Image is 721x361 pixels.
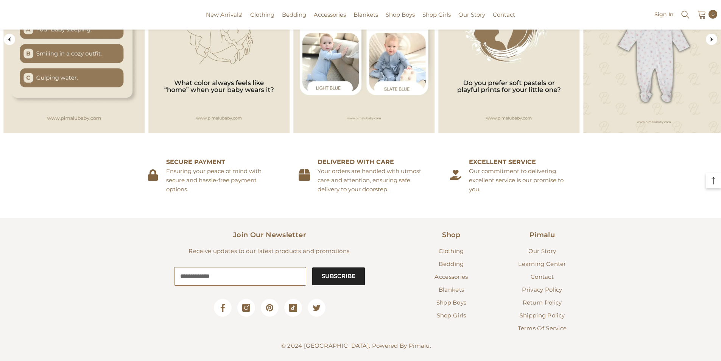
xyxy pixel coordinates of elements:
span: Privacy Policy [522,286,562,293]
span: Clothing [250,11,274,18]
span: EXCELLENT SERVICE [469,158,574,167]
span: Our Story [458,11,485,18]
span: Shop Girls [422,11,451,18]
button: Previous Instagram posts [4,34,15,45]
summary: Search [681,9,690,20]
span: Contact [493,11,515,18]
span: Blankets [439,286,464,293]
a: Privacy Policy [522,283,562,296]
h2: Shop [412,230,491,240]
span: Bedding [439,260,464,267]
span: Learning Center [518,260,566,267]
span: Clothing [439,247,464,255]
a: New Arrivals! [202,10,246,30]
a: Shop Boys [382,10,419,30]
span: Bedding [282,11,306,18]
a: Sign In [654,11,674,17]
span: Accessories [434,273,468,280]
p: © 2024 [GEOGRAPHIC_DATA]. Powered by Pimalu. [281,339,431,353]
span: 0 [712,10,715,19]
a: Accessories [434,270,468,283]
h2: Pimalu [503,230,582,240]
span: Terms of Service [518,325,567,332]
span: Blankets [353,11,378,18]
a: Shop Boys [436,296,467,309]
span: DELIVERED WITH CARE [318,158,423,167]
span: Sign In [654,12,674,17]
a: Terms of Service [518,322,567,335]
a: Shop Girls [437,309,466,322]
a: Pimalu [4,12,28,18]
span: Shop Boys [386,11,415,18]
a: Our Story [455,10,489,30]
a: EXCELLENT SERVICEOur commitment to delivering excellent service is our promise to you. [442,152,582,199]
button: Next Instagram posts [706,34,717,45]
a: Bedding [278,10,310,30]
button: Submit [312,267,365,286]
span: Shipping Policy [520,312,565,319]
span: Shop Boys [436,299,467,306]
a: Shop Girls [419,10,455,30]
span: SECURE PAYMENT [166,158,271,167]
a: Learning Center [518,258,566,270]
a: Clothing [439,245,464,258]
span: Contact [531,273,554,280]
a: Blankets [350,10,382,30]
a: Return Policy [523,296,562,309]
p: Our commitment to delivering excellent service is our promise to you. [469,167,574,194]
span: Return Policy [523,299,562,306]
a: Clothing [246,10,278,30]
a: Contact [489,10,519,30]
a: SECURE PAYMENTEnsuring your peace of mind with secure and hassle-free payment options. [139,152,279,199]
a: Shipping Policy [520,309,565,322]
a: Bedding [439,258,464,270]
a: Accessories [310,10,350,30]
span: Our Story [528,247,556,255]
span: New Arrivals! [206,11,243,18]
p: Your orders are handled with utmost care and attention, ensuring safe delivery to your doorstep. [318,167,423,194]
a: Our Story [528,245,556,258]
a: DELIVERED WITH CAREYour orders are handled with utmost care and attention, ensuring safe delivery... [291,152,431,199]
p: Ensuring your peace of mind with secure and hassle-free payment options. [166,167,271,194]
span: Shop Girls [437,312,466,319]
a: Contact [531,270,554,283]
p: Receive updates to our latest products and promotions. [139,245,400,258]
a: Blankets [439,283,464,296]
h2: Join Our Newsletter [139,230,400,240]
span: Accessories [314,11,346,18]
